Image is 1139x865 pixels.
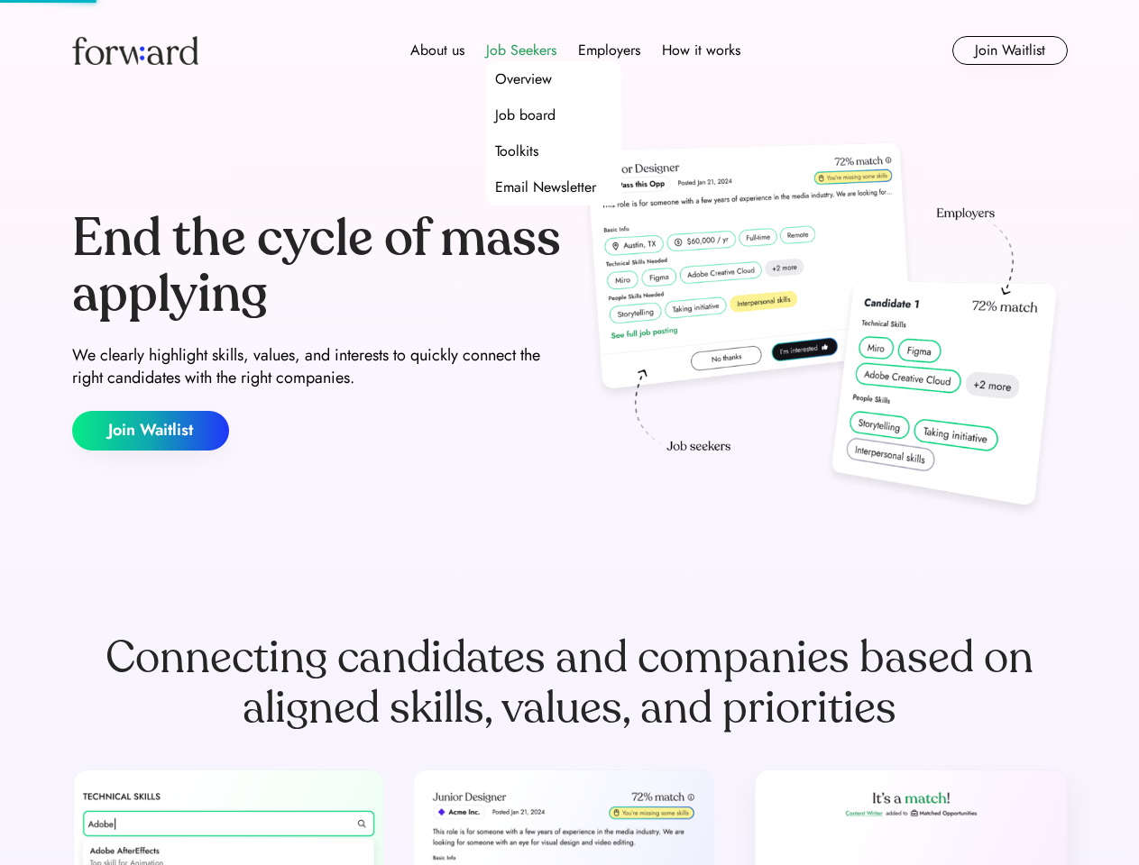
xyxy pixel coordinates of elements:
[662,40,740,61] div: How it works
[577,137,1068,524] img: hero-image.png
[486,40,556,61] div: Job Seekers
[72,411,229,451] button: Join Waitlist
[495,105,556,126] div: Job board
[72,36,198,65] img: Forward logo
[495,141,538,162] div: Toolkits
[72,211,563,322] div: End the cycle of mass applying
[578,40,640,61] div: Employers
[495,177,596,198] div: Email Newsletter
[952,36,1068,65] button: Join Waitlist
[410,40,464,61] div: About us
[72,633,1068,733] div: Connecting candidates and companies based on aligned skills, values, and priorities
[495,68,552,90] div: Overview
[72,344,563,389] div: We clearly highlight skills, values, and interests to quickly connect the right candidates with t...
